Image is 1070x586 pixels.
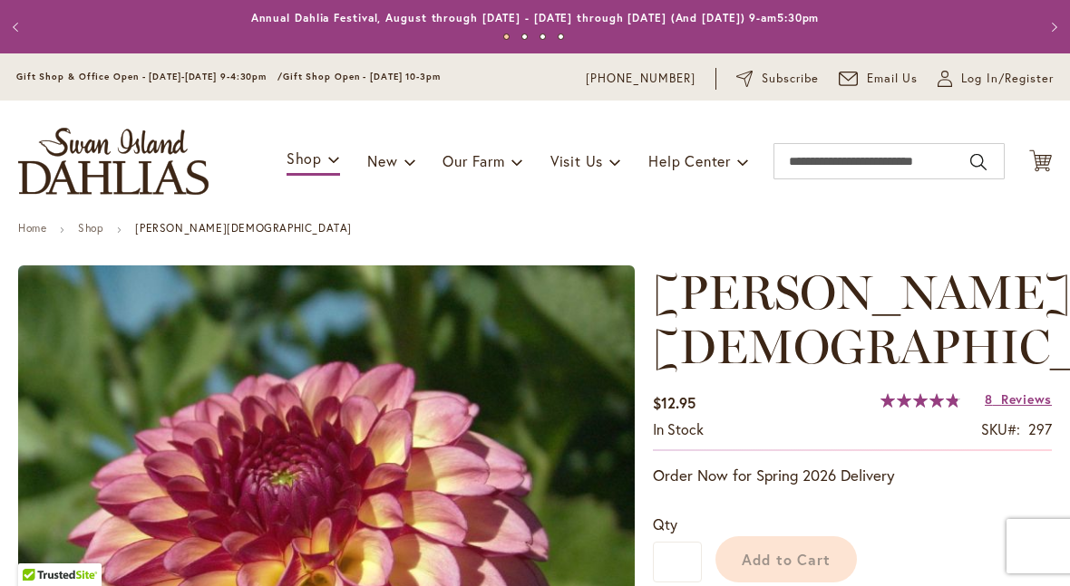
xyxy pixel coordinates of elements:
[1001,390,1052,408] span: Reviews
[18,221,46,235] a: Home
[981,419,1020,438] strong: SKU
[78,221,103,235] a: Shop
[367,151,397,170] span: New
[283,71,441,82] span: Gift Shop Open - [DATE] 10-3pm
[443,151,504,170] span: Our Farm
[14,522,64,572] iframe: Launch Accessibility Center
[985,390,1052,408] a: 8 Reviews
[503,34,510,40] button: 1 of 4
[1034,9,1070,45] button: Next
[1028,419,1052,440] div: 297
[550,151,603,170] span: Visit Us
[762,70,819,88] span: Subscribe
[287,149,322,168] span: Shop
[251,11,820,24] a: Annual Dahlia Festival, August through [DATE] - [DATE] through [DATE] (And [DATE]) 9-am5:30pm
[985,390,993,408] span: 8
[839,70,919,88] a: Email Us
[521,34,528,40] button: 2 of 4
[135,221,352,235] strong: [PERSON_NAME][DEMOGRAPHIC_DATA]
[736,70,819,88] a: Subscribe
[558,34,564,40] button: 4 of 4
[938,70,1054,88] a: Log In/Register
[653,419,704,438] span: In stock
[961,70,1054,88] span: Log In/Register
[16,71,283,82] span: Gift Shop & Office Open - [DATE]-[DATE] 9-4:30pm /
[18,128,209,195] a: store logo
[653,393,695,412] span: $12.95
[880,393,960,408] div: 97%
[653,514,677,533] span: Qty
[653,465,1052,486] p: Order Now for Spring 2026 Delivery
[867,70,919,88] span: Email Us
[540,34,546,40] button: 3 of 4
[586,70,695,88] a: [PHONE_NUMBER]
[653,419,704,440] div: Availability
[648,151,731,170] span: Help Center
